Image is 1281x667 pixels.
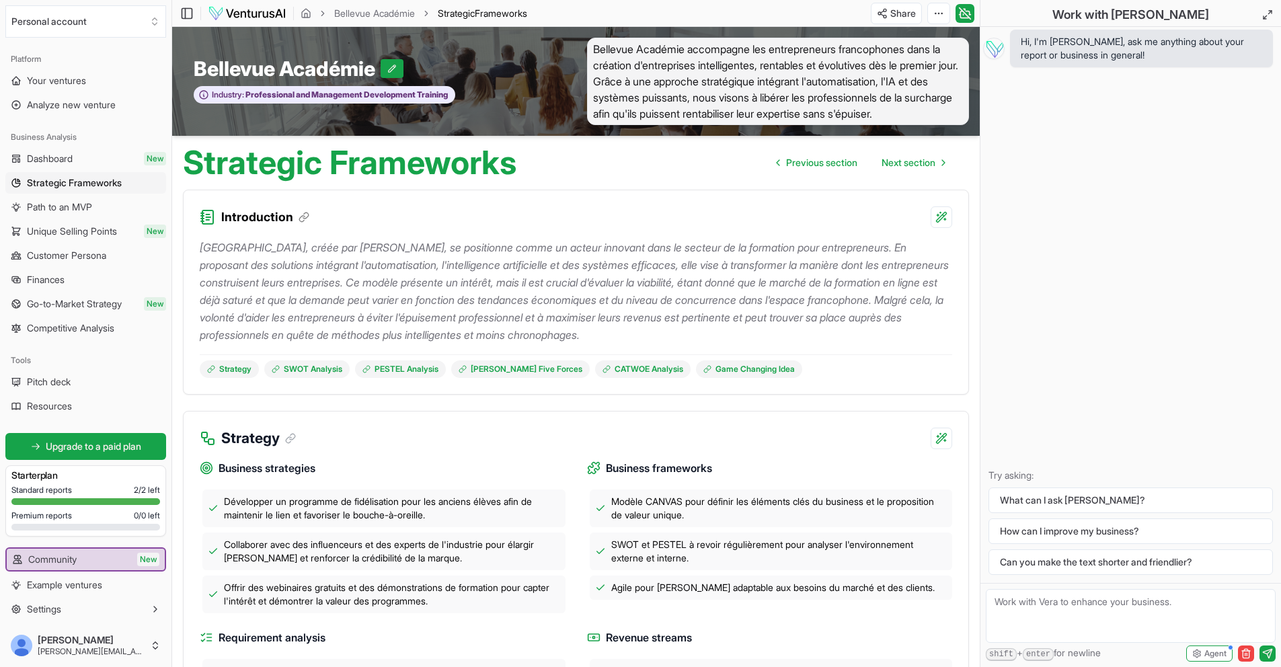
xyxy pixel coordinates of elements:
span: New [137,553,159,566]
a: Help [5,623,166,644]
h2: Work with [PERSON_NAME] [1052,5,1209,24]
a: Go-to-Market StrategyNew [5,293,166,315]
h1: Strategic Frameworks [183,147,516,179]
a: Pitch deck [5,371,166,393]
div: Tools [5,350,166,371]
nav: breadcrumb [301,7,527,20]
span: Développer un programme de fidélisation pour les anciens élèves afin de maintenir le lien et favo... [224,495,560,522]
button: Can you make the text shorter and friendlier? [988,549,1273,575]
div: Platform [5,48,166,70]
div: Business Analysis [5,126,166,148]
span: + for newline [986,646,1101,661]
span: Revenue streams [606,629,692,646]
h3: Strategy [221,428,296,449]
span: Community [28,553,77,566]
span: Previous section [786,156,857,169]
span: Upgrade to a paid plan [46,440,141,453]
span: Analyze new venture [27,98,116,112]
a: Customer Persona [5,245,166,266]
span: New [144,152,166,165]
button: Share [871,3,922,24]
span: Pitch deck [27,375,71,389]
kbd: enter [1023,648,1054,661]
span: Business strategies [219,460,315,477]
span: Industry: [212,89,244,100]
button: [PERSON_NAME][PERSON_NAME][EMAIL_ADDRESS][DOMAIN_NAME] [5,629,166,662]
button: What can I ask [PERSON_NAME]? [988,487,1273,513]
a: CommunityNew [7,549,165,570]
a: [PERSON_NAME] Five Forces [451,360,590,378]
span: Settings [27,602,61,616]
h3: Starter plan [11,469,160,482]
span: Hi, I'm [PERSON_NAME], ask me anything about your report or business in general! [1021,35,1262,62]
span: Offrir des webinaires gratuits et des démonstrations de formation pour capter l'intérêt et démont... [224,581,560,608]
a: Bellevue Académie [334,7,415,20]
span: Bellevue Académie accompagne les entrepreneurs francophones dans la création d'entreprises intell... [587,38,970,125]
span: Your ventures [27,74,86,87]
a: Strategic Frameworks [5,172,166,194]
a: Unique Selling PointsNew [5,221,166,242]
nav: pagination [766,149,956,176]
span: Agile pour [PERSON_NAME] adaptable aux besoins du marché et des clients. [611,581,935,594]
span: Share [890,7,916,20]
span: Bellevue Académie [194,56,381,81]
span: Customer Persona [27,249,106,262]
span: [PERSON_NAME] [38,634,145,646]
a: Go to next page [871,149,956,176]
span: Example ventures [27,578,102,592]
span: Premium reports [11,510,72,521]
span: Competitive Analysis [27,321,114,335]
a: Go to previous page [766,149,868,176]
span: Finances [27,273,65,286]
span: Unique Selling Points [27,225,117,238]
span: 2 / 2 left [134,485,160,496]
span: Business frameworks [606,460,712,477]
img: Vera [983,38,1005,59]
span: Go-to-Market Strategy [27,297,122,311]
h3: Introduction [221,208,309,227]
a: Upgrade to a paid plan [5,433,166,460]
span: [PERSON_NAME][EMAIL_ADDRESS][DOMAIN_NAME] [38,646,145,657]
span: Agent [1204,648,1227,659]
a: Strategy [200,360,259,378]
span: Resources [27,399,72,413]
p: [GEOGRAPHIC_DATA], créée par [PERSON_NAME], se positionne comme un acteur innovant dans le secteu... [200,239,952,344]
span: Modèle CANVAS pour définir les éléments clés du business et le proposition de valeur unique. [611,495,947,522]
a: Example ventures [5,574,166,596]
button: Select an organization [5,5,166,38]
span: SWOT et PESTEL à revoir régulièrement pour analyser l'environnement externe et interne. [611,538,947,565]
a: PESTEL Analysis [355,360,446,378]
span: Standard reports [11,485,72,496]
span: Collaborer avec des influenceurs et des experts de l'industrie pour élargir [PERSON_NAME] et renf... [224,538,560,565]
span: Next section [882,156,935,169]
span: Frameworks [475,7,527,19]
span: Professional and Management Development Training [244,89,448,100]
span: StrategicFrameworks [438,7,527,20]
button: Agent [1186,645,1233,662]
a: SWOT Analysis [264,360,350,378]
a: Finances [5,269,166,290]
a: Competitive Analysis [5,317,166,339]
span: Path to an MVP [27,200,92,214]
p: Try asking: [988,469,1273,482]
img: ALV-UjVfCJRTXzp5I9BGQdAZvdfsM6DbzOxfmF0-Qx7wWPePU1Ur4CKxQM0IrHeg8DeDGegcZZIjiB5WvDO3VtcX12sGyNkTZ... [11,635,32,656]
img: logo [208,5,286,22]
a: Game Changing Idea [696,360,802,378]
span: 0 / 0 left [134,510,160,521]
button: Settings [5,598,166,620]
span: Dashboard [27,152,73,165]
span: New [144,297,166,311]
a: DashboardNew [5,148,166,169]
button: Industry:Professional and Management Development Training [194,86,455,104]
a: CATWOE Analysis [595,360,691,378]
span: Strategic Frameworks [27,176,122,190]
kbd: shift [986,648,1017,661]
span: Requirement analysis [219,629,325,646]
a: Your ventures [5,70,166,91]
a: Analyze new venture [5,94,166,116]
button: How can I improve my business? [988,518,1273,544]
a: Resources [5,395,166,417]
span: New [144,225,166,238]
a: Path to an MVP [5,196,166,218]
